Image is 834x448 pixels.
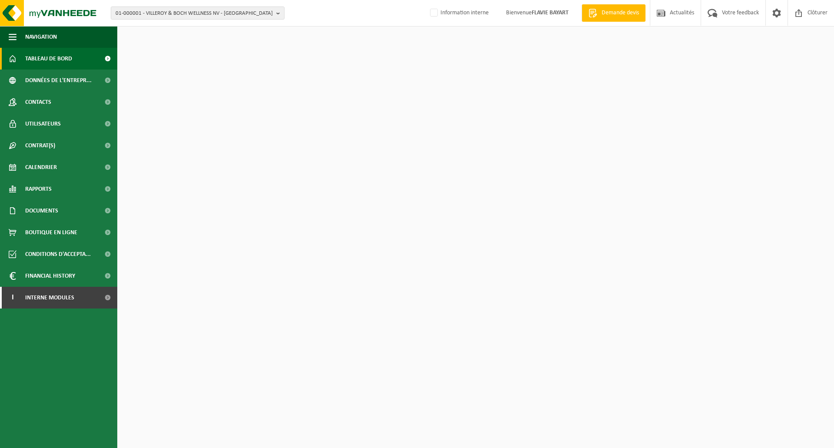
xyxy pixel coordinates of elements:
span: Documents [25,200,58,222]
span: Conditions d'accepta... [25,243,91,265]
label: Information interne [428,7,489,20]
span: Financial History [25,265,75,287]
strong: FLAVIE BAYART [532,10,569,16]
span: Interne modules [25,287,74,309]
span: Demande devis [599,9,641,17]
a: Demande devis [582,4,645,22]
span: Navigation [25,26,57,48]
span: Contacts [25,91,51,113]
span: Tableau de bord [25,48,72,70]
span: Utilisateurs [25,113,61,135]
span: Calendrier [25,156,57,178]
span: Rapports [25,178,52,200]
span: 01-000001 - VILLEROY & BOCH WELLNESS NV - [GEOGRAPHIC_DATA] [116,7,273,20]
span: Boutique en ligne [25,222,77,243]
span: Données de l'entrepr... [25,70,92,91]
span: Contrat(s) [25,135,55,156]
button: 01-000001 - VILLEROY & BOCH WELLNESS NV - [GEOGRAPHIC_DATA] [111,7,285,20]
span: I [9,287,17,309]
